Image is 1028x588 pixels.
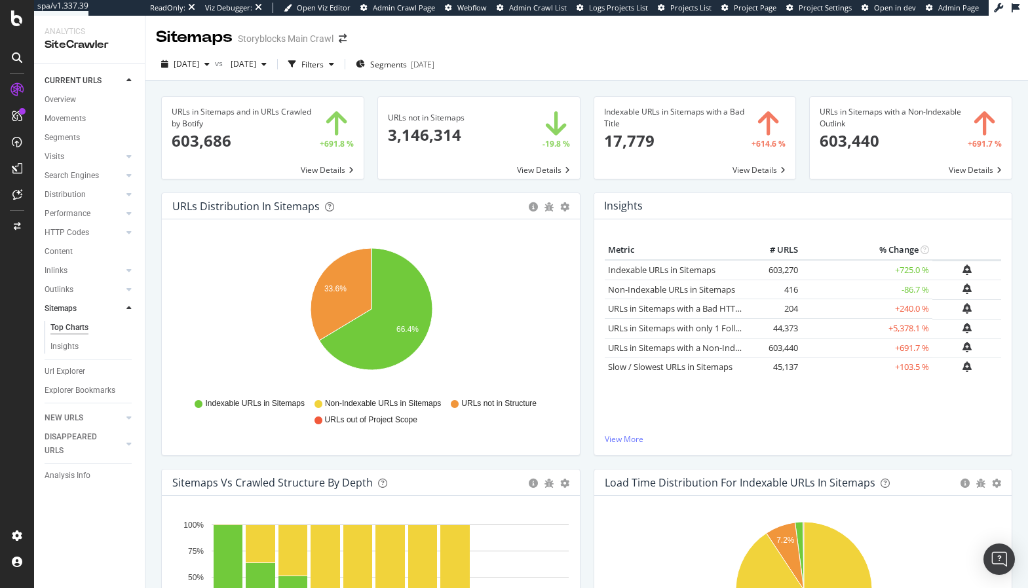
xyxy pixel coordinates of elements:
[577,3,648,13] a: Logs Projects List
[325,414,417,426] span: URLs out of Project Scope
[45,245,73,259] div: Content
[50,340,136,354] a: Insights
[608,342,791,354] a: URLs in Sitemaps with a Non-Indexable Outlink
[45,469,136,483] a: Analysis Info
[225,54,272,75] button: [DATE]
[45,93,76,107] div: Overview
[608,264,715,276] a: Indexable URLs in Sitemaps
[749,338,801,358] td: 603,440
[325,398,441,409] span: Non-Indexable URLs in Sitemaps
[183,521,204,530] text: 100%
[339,34,347,43] div: arrow-right-arrow-left
[50,321,88,335] div: Top Charts
[351,54,440,75] button: Segments[DATE]
[50,340,79,354] div: Insights
[172,240,569,392] svg: A chart.
[45,207,123,221] a: Performance
[284,3,351,13] a: Open Viz Editor
[172,476,373,489] div: Sitemaps vs Crawled Structure by Depth
[560,202,569,211] div: gear
[45,74,102,88] div: CURRENT URLS
[45,169,99,183] div: Search Engines
[749,280,801,299] td: 416
[174,58,199,69] span: 2025 Sep. 13th
[45,302,77,316] div: Sitemaps
[188,573,204,582] text: 50%
[962,265,972,275] div: bell-plus
[370,59,407,70] span: Segments
[926,3,979,13] a: Admin Page
[560,479,569,488] div: gear
[45,384,136,397] a: Explorer Bookmarks
[45,283,73,297] div: Outlinks
[45,26,134,37] div: Analytics
[862,3,916,13] a: Open in dev
[45,93,136,107] a: Overview
[589,3,648,12] span: Logs Projects List
[205,3,252,13] div: Viz Debugger:
[45,411,123,425] a: NEW URLS
[45,188,123,202] a: Distribution
[962,342,972,352] div: bell-plus
[799,3,852,12] span: Project Settings
[801,338,932,358] td: +691.7 %
[45,150,123,164] a: Visits
[801,299,932,319] td: +240.0 %
[45,226,123,240] a: HTTP Codes
[411,59,434,70] div: [DATE]
[749,260,801,280] td: 603,270
[749,319,801,339] td: 44,373
[45,411,83,425] div: NEW URLS
[45,207,90,221] div: Performance
[396,325,419,335] text: 66.4%
[938,3,979,12] span: Admin Page
[45,365,85,378] div: Url Explorer
[749,358,801,377] td: 45,137
[801,319,932,339] td: +5,378.1 %
[734,3,776,12] span: Project Page
[608,303,790,314] a: URLs in Sitemaps with a Bad HTTP Status Code
[670,3,712,12] span: Projects List
[608,361,733,373] a: Slow / Slowest URLs in Sitemaps
[544,479,554,488] div: bug
[721,3,776,13] a: Project Page
[786,3,852,13] a: Project Settings
[215,58,225,69] span: vs
[45,430,123,458] a: DISAPPEARED URLS
[225,58,256,69] span: 2024 Mar. 30th
[608,322,771,334] a: URLs in Sitemaps with only 1 Follow Inlink
[45,131,136,145] a: Segments
[529,202,538,211] div: circle-info
[801,240,932,260] th: % Change
[360,3,435,13] a: Admin Crawl Page
[962,284,972,294] div: bell-plus
[749,299,801,319] td: 204
[45,131,80,145] div: Segments
[156,54,215,75] button: [DATE]
[50,321,136,335] a: Top Charts
[604,197,643,215] h4: Insights
[205,398,304,409] span: Indexable URLs in Sitemaps
[45,384,115,397] div: Explorer Bookmarks
[605,240,750,260] th: Metric
[874,3,916,12] span: Open in dev
[45,150,64,164] div: Visits
[45,430,111,458] div: DISAPPEARED URLS
[45,264,123,278] a: Inlinks
[45,112,136,126] a: Movements
[962,361,972,372] div: bell-plus
[962,303,972,314] div: bell-plus
[445,3,487,13] a: Webflow
[150,3,185,13] div: ReadOnly:
[45,226,89,240] div: HTTP Codes
[776,536,795,545] text: 7.2%
[976,479,985,488] div: bug
[961,479,970,488] div: circle-info
[45,365,136,378] a: Url Explorer
[749,240,801,260] th: # URLS
[608,284,735,295] a: Non-Indexable URLs in Sitemaps
[992,479,1001,488] div: gear
[605,433,1002,445] a: View More
[324,284,347,293] text: 33.6%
